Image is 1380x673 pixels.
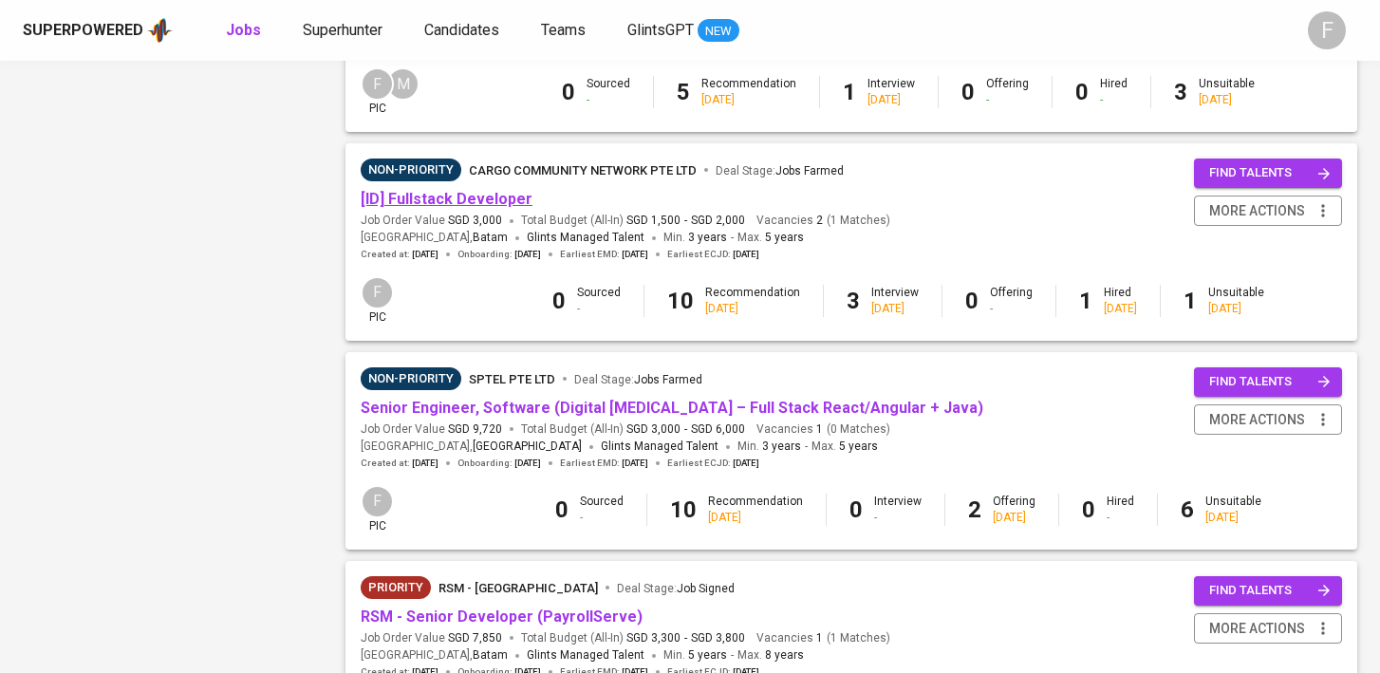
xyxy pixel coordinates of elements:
span: SGD 6,000 [691,421,745,438]
span: SGD 3,300 [626,630,681,646]
button: more actions [1194,613,1342,645]
span: 2 [813,213,823,229]
span: 3 years [688,231,727,244]
span: [DATE] [412,248,438,261]
div: Hired [1104,285,1137,317]
a: Candidates [424,19,503,43]
span: Total Budget (All-In) [521,421,745,438]
div: Sourced [580,494,624,526]
span: - [684,630,687,646]
div: Hired [1100,76,1128,108]
a: RSM - Senior Developer (PayrollServe) [361,608,643,626]
span: NEW [698,22,739,41]
span: [DATE] [514,248,541,261]
div: Recommendation [708,494,803,526]
span: Jobs Farmed [775,164,844,178]
div: [DATE] [1199,92,1255,108]
div: New Job received from Demand Team [361,576,431,599]
span: 5 years [688,648,727,662]
span: Job Order Value [361,630,502,646]
span: Max. [737,231,804,244]
span: Min. [663,648,727,662]
div: [DATE] [705,301,800,317]
b: 0 [1082,496,1095,523]
span: Non-Priority [361,369,461,388]
span: GlintsGPT [627,21,694,39]
span: SGD 3,000 [448,213,502,229]
div: - [990,301,1033,317]
span: Min. [663,231,727,244]
span: [DATE] [514,457,541,470]
a: Teams [541,19,589,43]
span: Vacancies ( 1 Matches ) [756,630,890,646]
span: find talents [1209,162,1331,184]
b: Jobs [226,21,261,39]
div: [DATE] [1205,510,1261,526]
span: Glints Managed Talent [527,648,644,662]
span: find talents [1209,371,1331,393]
span: Deal Stage : [574,373,702,386]
b: 5 [677,79,690,105]
b: 6 [1181,496,1194,523]
div: - [580,510,624,526]
div: Unsuitable [1205,494,1261,526]
div: F [361,485,394,518]
span: SPTEL PTE LTD [469,372,555,386]
span: Max. [811,439,878,453]
span: [DATE] [622,457,648,470]
span: Earliest ECJD : [667,248,759,261]
span: - [731,646,734,665]
span: - [684,421,687,438]
img: app logo [147,16,173,45]
div: Offering [990,285,1033,317]
span: Earliest EMD : [560,248,648,261]
div: F [361,67,394,101]
span: SGD 1,500 [626,213,681,229]
div: Offering [993,494,1035,526]
b: 10 [667,288,694,314]
span: SGD 3,800 [691,630,745,646]
span: more actions [1209,617,1305,641]
span: Teams [541,21,586,39]
span: Deal Stage : [716,164,844,178]
span: 3 years [762,439,801,453]
div: Offering [986,76,1029,108]
span: 5 years [765,231,804,244]
div: - [1107,510,1134,526]
span: Deal Stage : [617,582,735,595]
div: - [587,92,630,108]
div: pic [361,485,394,534]
span: Vacancies ( 1 Matches ) [756,213,890,229]
button: find talents [1194,159,1342,188]
div: F [1308,11,1346,49]
span: [GEOGRAPHIC_DATA] , [361,229,508,248]
span: [DATE] [733,457,759,470]
span: 8 years [765,648,804,662]
div: [DATE] [993,510,1035,526]
span: [GEOGRAPHIC_DATA] [473,438,582,457]
span: SGD 2,000 [691,213,745,229]
b: 3 [847,288,860,314]
b: 0 [1075,79,1089,105]
span: Earliest ECJD : [667,457,759,470]
div: [DATE] [1208,301,1264,317]
span: [DATE] [622,248,648,261]
span: SGD 3,000 [626,421,681,438]
div: [DATE] [871,301,919,317]
div: M [386,67,420,101]
span: Job Signed [677,582,735,595]
span: - [805,438,808,457]
div: Recommendation [705,285,800,317]
span: [GEOGRAPHIC_DATA] , [361,438,582,457]
span: more actions [1209,408,1305,432]
span: [DATE] [733,248,759,261]
b: 0 [555,496,569,523]
span: Min. [737,439,801,453]
span: SGD 7,850 [448,630,502,646]
div: Interview [874,494,922,526]
b: 0 [849,496,863,523]
span: [GEOGRAPHIC_DATA] , [361,646,508,665]
div: Hired [1107,494,1134,526]
button: more actions [1194,404,1342,436]
span: Onboarding : [457,248,541,261]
